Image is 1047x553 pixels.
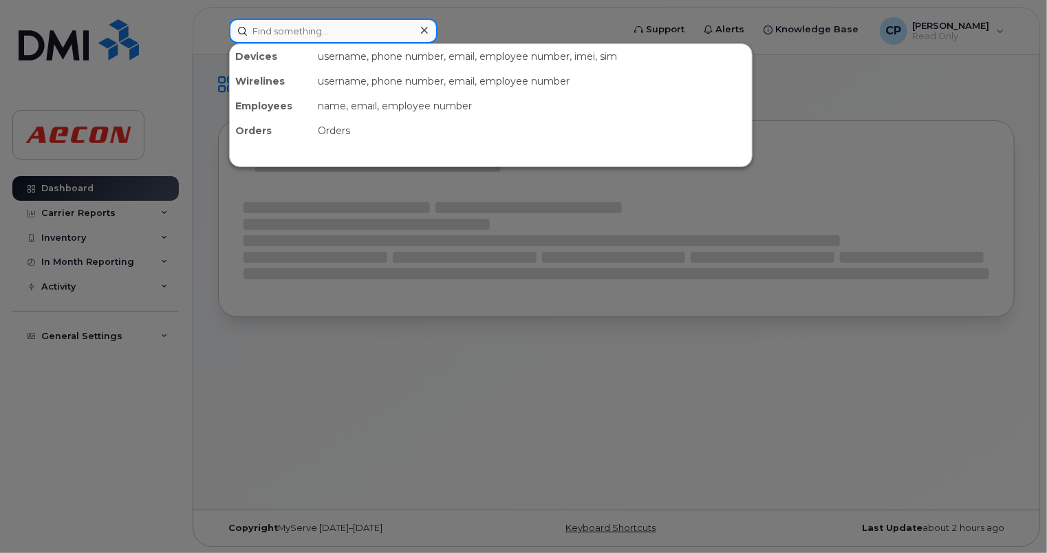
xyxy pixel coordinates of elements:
[230,69,312,94] div: Wirelines
[312,94,752,118] div: name, email, employee number
[230,44,312,69] div: Devices
[230,94,312,118] div: Employees
[312,118,752,143] div: Orders
[230,118,312,143] div: Orders
[312,44,752,69] div: username, phone number, email, employee number, imei, sim
[312,69,752,94] div: username, phone number, email, employee number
